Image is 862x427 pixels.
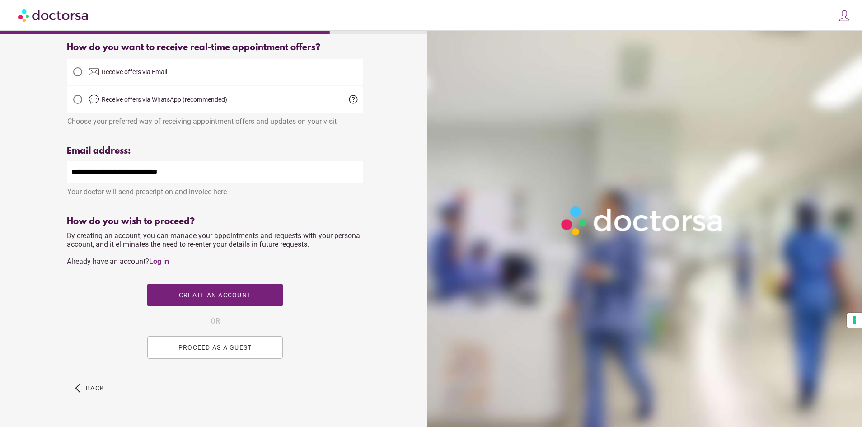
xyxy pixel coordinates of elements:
img: chat [89,94,99,105]
div: Choose your preferred way of receiving appointment offers and updates on your visit [67,113,363,126]
div: Email address: [67,146,363,156]
div: Your doctor will send prescription and invoice here [67,183,363,196]
img: Doctorsa.com [18,5,89,25]
span: Back [86,385,104,392]
span: Create an account [179,291,251,299]
span: Receive offers via Email [102,68,167,75]
span: OR [211,315,220,327]
img: email [89,66,99,77]
div: How do you want to receive real-time appointment offers? [67,42,363,53]
span: Receive offers via WhatsApp (recommended) [102,96,227,103]
img: Logo-Doctorsa-trans-White-partial-flat.png [557,202,729,240]
span: help [348,94,359,105]
span: PROCEED AS A GUEST [178,344,252,351]
div: How do you wish to proceed? [67,216,363,227]
button: arrow_back_ios Back [71,377,108,399]
span: By creating an account, you can manage your appointments and requests with your personal account,... [67,231,362,266]
button: Your consent preferences for tracking technologies [847,313,862,328]
a: Log in [149,257,169,266]
button: Create an account [147,284,283,306]
button: PROCEED AS A GUEST [147,336,283,359]
img: icons8-customer-100.png [838,9,851,22]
